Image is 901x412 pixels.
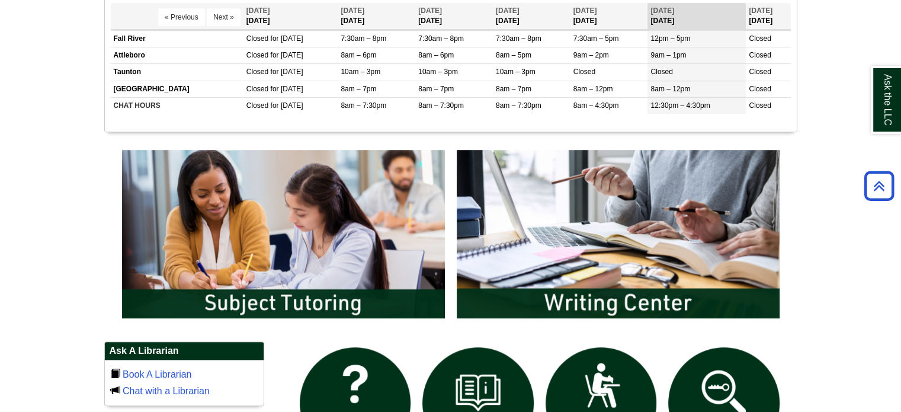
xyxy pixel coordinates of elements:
span: Closed [749,101,771,110]
span: 8am – 5pm [496,51,531,59]
th: [DATE] [493,3,570,30]
button: Next » [207,8,241,26]
td: CHAT HOURS [111,97,243,114]
span: 10am – 3pm [341,68,380,76]
span: [DATE] [246,7,270,15]
span: 8am – 7:30pm [341,101,386,110]
span: for [DATE] [270,68,303,76]
span: for [DATE] [270,101,303,110]
td: Fall River [111,31,243,47]
th: [DATE] [746,3,790,30]
span: Closed [573,68,595,76]
span: for [DATE] [270,51,303,59]
th: [DATE] [415,3,493,30]
th: [DATE] [570,3,648,30]
a: Back to Top [860,178,898,194]
span: Closed [650,68,672,76]
span: 9am – 1pm [650,51,686,59]
span: Closed [246,85,268,93]
span: 7:30am – 8pm [418,34,464,43]
span: 8am – 4:30pm [573,101,619,110]
span: 10am – 3pm [496,68,536,76]
span: 8am – 7pm [496,85,531,93]
th: [DATE] [243,3,338,30]
span: 8am – 7:30pm [496,101,541,110]
span: 7:30am – 5pm [573,34,619,43]
span: [DATE] [341,7,364,15]
span: 8am – 7:30pm [418,101,464,110]
span: [DATE] [749,7,772,15]
th: [DATE] [338,3,415,30]
span: Closed [749,34,771,43]
span: for [DATE] [270,85,303,93]
span: Closed [749,85,771,93]
span: 8am – 12pm [650,85,690,93]
span: [DATE] [650,7,674,15]
span: 8am – 7pm [341,85,376,93]
span: Closed [749,68,771,76]
span: [DATE] [573,7,597,15]
img: Writing Center Information [451,144,785,324]
span: 7:30am – 8pm [341,34,386,43]
span: 10am – 3pm [418,68,458,76]
span: 8am – 6pm [341,51,376,59]
button: « Previous [158,8,205,26]
span: for [DATE] [270,34,303,43]
span: 8am – 6pm [418,51,454,59]
span: Closed [246,68,268,76]
span: 7:30am – 8pm [496,34,541,43]
span: Closed [246,101,268,110]
a: Chat with a Librarian [123,386,210,396]
span: [DATE] [418,7,442,15]
div: slideshow [116,144,785,330]
span: 8am – 12pm [573,85,613,93]
span: Closed [246,51,268,59]
a: Book A Librarian [123,369,192,379]
span: 8am – 7pm [418,85,454,93]
img: Subject Tutoring Information [116,144,451,324]
span: 9am – 2pm [573,51,609,59]
span: 12pm – 5pm [650,34,690,43]
td: Attleboro [111,47,243,64]
td: Taunton [111,64,243,81]
th: [DATE] [647,3,746,30]
span: Closed [246,34,268,43]
td: [GEOGRAPHIC_DATA] [111,81,243,97]
h2: Ask A Librarian [105,342,264,360]
span: 12:30pm – 4:30pm [650,101,710,110]
span: Closed [749,51,771,59]
span: [DATE] [496,7,520,15]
